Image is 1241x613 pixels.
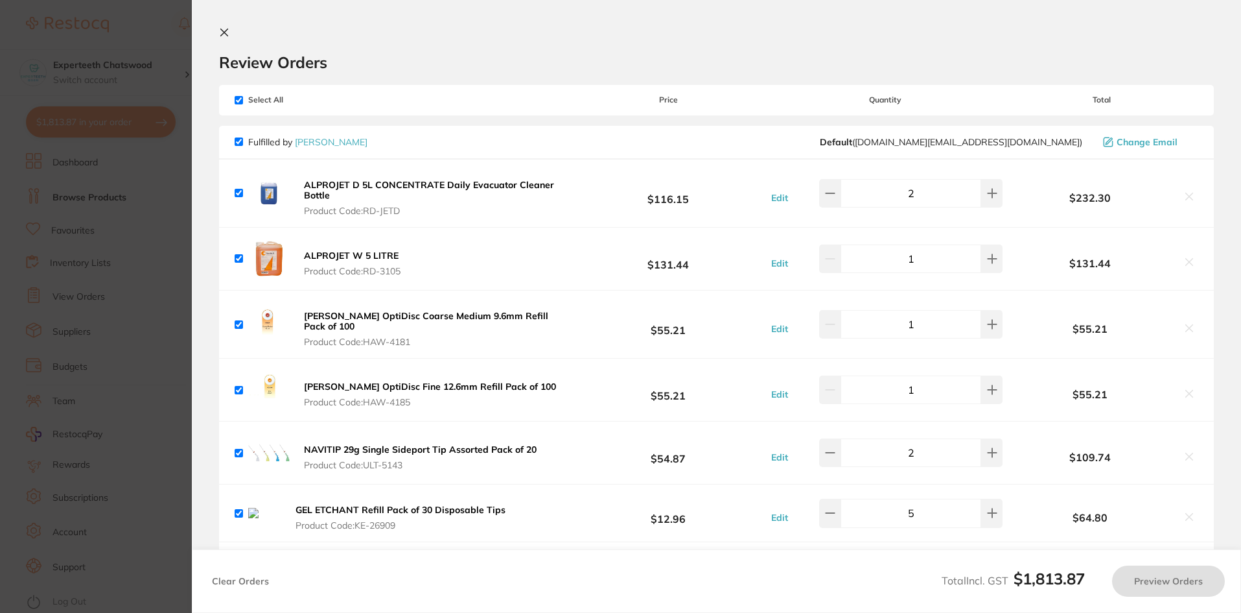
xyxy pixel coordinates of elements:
[292,504,518,531] button: GEL ETCHANT Refill Pack of 30 Disposable Tips Product Code:KE-26909
[572,181,764,205] b: $116.15
[304,250,399,261] b: ALPROJET W 5 LITRE
[208,566,273,597] button: Clear Orders
[767,192,792,204] button: Edit
[767,323,792,335] button: Edit
[304,266,400,276] span: Product Code: RD-3105
[304,179,554,201] b: ALPROJET D 5L CONCENTRATE Daily Evacuator Cleaner Bottle
[296,504,505,516] b: GEL ETCHANT Refill Pack of 30 Disposable Tips
[1112,566,1225,597] button: Preview Orders
[572,501,764,525] b: $12.96
[300,310,572,348] button: [PERSON_NAME] OptiDisc Coarse Medium 9.6mm Refill Pack of 100 Product Code:HAW-4181
[572,247,764,271] b: $131.44
[235,95,364,104] span: Select All
[1006,451,1175,463] b: $109.74
[820,137,1082,147] span: customer.care@henryschein.com.au
[304,444,537,455] b: NAVITIP 29g Single Sideport Tip Assorted Pack of 20
[248,238,290,280] img: cnJsbm94Ng
[1006,389,1175,400] b: $55.21
[304,337,568,347] span: Product Code: HAW-4181
[300,444,540,471] button: NAVITIP 29g Single Sideport Tip Assorted Pack of 20 Product Code:ULT-5143
[1006,192,1175,204] b: $232.30
[248,508,281,518] img: YnptY3NuOA
[296,520,514,531] span: Product Code: KE-26909
[304,206,568,216] span: Product Code: RD-JETD
[820,136,852,148] b: Default
[300,381,560,408] button: [PERSON_NAME] OptiDisc Fine 12.6mm Refill Pack of 100 Product Code:HAW-4185
[300,250,404,277] button: ALPROJET W 5 LITRE Product Code:RD-3105
[767,258,792,269] button: Edit
[765,95,1006,104] span: Quantity
[248,304,290,345] img: cnoyOG92aA
[295,136,367,148] a: [PERSON_NAME]
[304,397,556,407] span: Product Code: HAW-4185
[942,574,1085,587] span: Total Incl. GST
[248,369,290,411] img: OGV5eWdkNg
[1006,258,1175,269] b: $131.44
[1006,512,1175,523] b: $64.80
[572,313,764,337] b: $55.21
[1117,137,1177,147] span: Change Email
[1006,95,1198,104] span: Total
[1099,136,1198,148] button: Change Email
[767,389,792,400] button: Edit
[248,173,290,214] img: eG85bDYyMQ
[572,95,764,104] span: Price
[572,378,764,402] b: $55.21
[300,179,572,217] button: ALPROJET D 5L CONCENTRATE Daily Evacuator Cleaner Bottle Product Code:RD-JETD
[248,432,290,474] img: YzM5NWQ4Zw
[304,460,537,470] span: Product Code: ULT-5143
[304,381,556,392] b: [PERSON_NAME] OptiDisc Fine 12.6mm Refill Pack of 100
[219,53,1214,72] h2: Review Orders
[1014,569,1085,588] b: $1,813.87
[767,512,792,523] button: Edit
[767,451,792,463] button: Edit
[304,310,548,332] b: [PERSON_NAME] OptiDisc Coarse Medium 9.6mm Refill Pack of 100
[572,441,764,465] b: $54.87
[248,137,367,147] p: Fulfilled by
[1006,323,1175,335] b: $55.21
